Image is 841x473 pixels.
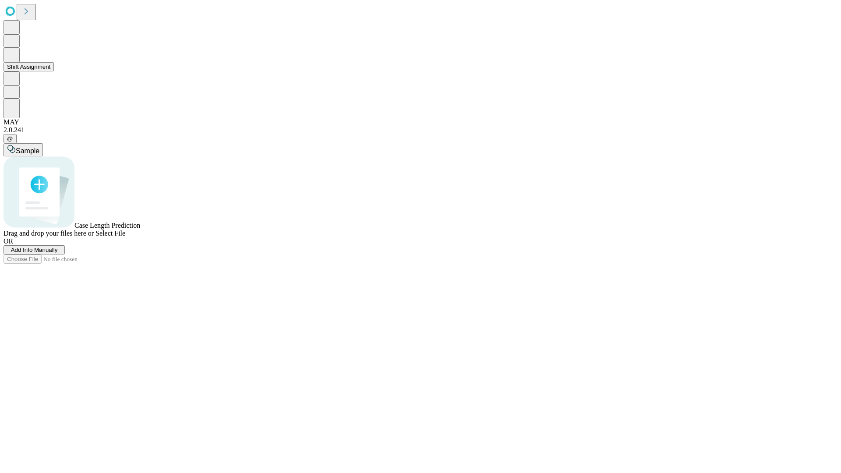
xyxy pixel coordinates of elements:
[4,143,43,156] button: Sample
[4,134,17,143] button: @
[4,126,837,134] div: 2.0.241
[7,135,13,142] span: @
[16,147,39,155] span: Sample
[4,62,54,71] button: Shift Assignment
[95,229,125,237] span: Select File
[4,245,65,254] button: Add Info Manually
[74,222,140,229] span: Case Length Prediction
[4,237,13,245] span: OR
[4,118,837,126] div: MAY
[4,229,94,237] span: Drag and drop your files here or
[11,247,58,253] span: Add Info Manually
